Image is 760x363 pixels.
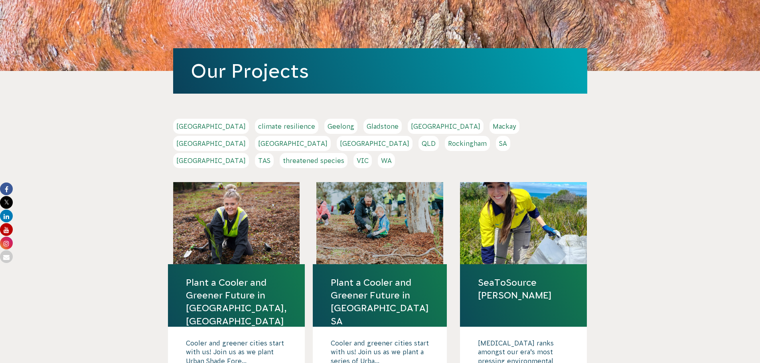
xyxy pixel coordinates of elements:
a: [GEOGRAPHIC_DATA] [337,136,413,151]
a: [GEOGRAPHIC_DATA] [408,119,484,134]
a: [GEOGRAPHIC_DATA] [173,136,249,151]
a: Our Projects [191,60,309,82]
a: climate resilience [255,119,318,134]
a: [GEOGRAPHIC_DATA] [173,119,249,134]
a: [GEOGRAPHIC_DATA] [255,136,331,151]
a: WA [378,153,395,168]
a: QLD [418,136,439,151]
a: Geelong [324,119,357,134]
a: Plant a Cooler and Greener Future in [GEOGRAPHIC_DATA] SA [331,276,429,328]
a: Plant a Cooler and Greener Future in [GEOGRAPHIC_DATA], [GEOGRAPHIC_DATA] [186,276,287,328]
a: threatened species [280,153,347,168]
a: Mackay [490,119,519,134]
a: Rockingham [445,136,490,151]
a: Gladstone [363,119,402,134]
a: SeaToSource [PERSON_NAME] [478,276,569,302]
a: VIC [353,153,372,168]
a: TAS [255,153,274,168]
a: [GEOGRAPHIC_DATA] [173,153,249,168]
a: SA [496,136,510,151]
